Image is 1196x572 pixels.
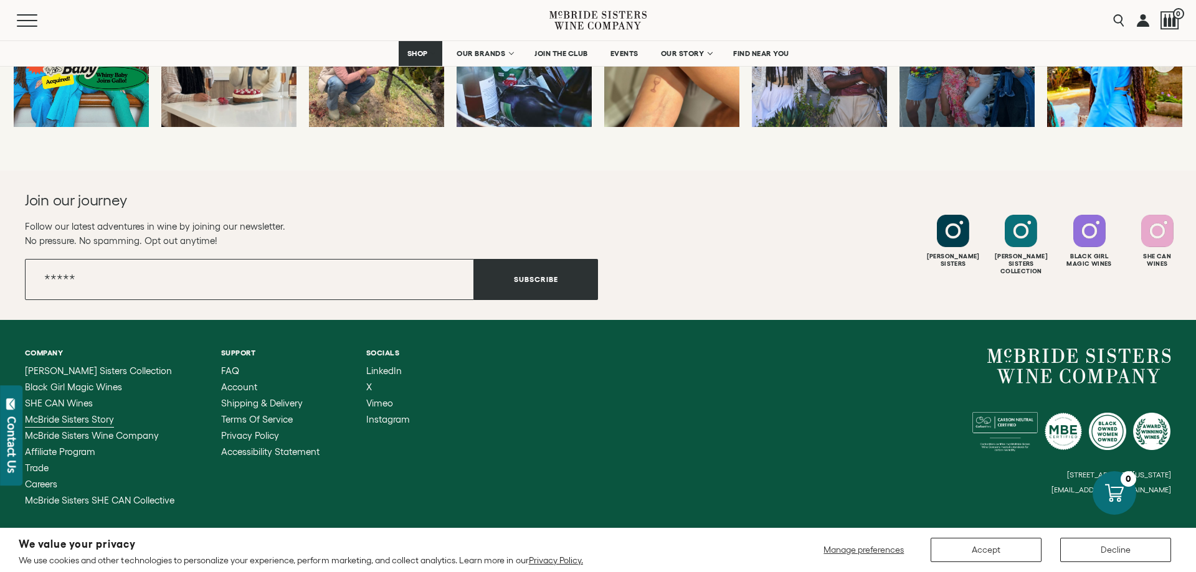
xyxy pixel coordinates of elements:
[366,398,393,408] span: Vimeo
[816,538,912,562] button: Manage preferences
[1121,471,1136,487] div: 0
[602,41,647,66] a: EVENTS
[407,49,428,58] span: SHOP
[221,365,239,376] span: FAQ
[725,41,797,66] a: FIND NEAR YOU
[366,398,410,408] a: Vimeo
[529,555,583,565] a: Privacy Policy.
[25,431,174,441] a: McBride Sisters Wine Company
[19,555,583,566] p: We use cookies and other technologies to personalize your experience, perform marketing, and coll...
[653,41,719,66] a: OUR STORY
[1173,8,1184,19] span: 0
[661,49,705,58] span: OUR STORY
[1067,471,1171,479] small: [STREET_ADDRESS][US_STATE]
[19,539,583,550] h2: We value your privacy
[474,259,598,300] button: Subscribe
[25,219,598,248] p: Follow our latest adventures in wine by joining our newsletter. No pressure. No spamming. Opt out...
[6,416,18,473] div: Contact Us
[987,349,1171,383] a: McBride Sisters Wine Company
[25,190,541,210] h2: Join our journey
[25,415,174,424] a: McBride Sisters Story
[610,49,638,58] span: EVENTS
[221,415,320,424] a: Terms of Service
[25,430,159,441] span: McBride Sisters Wine Company
[931,538,1042,562] button: Accept
[25,259,474,300] input: Email
[366,415,410,424] a: Instagram
[989,253,1053,275] div: [PERSON_NAME] Sisters Collection
[25,479,57,489] span: Careers
[25,382,174,392] a: Black Girl Magic Wines
[221,382,257,392] span: Account
[221,430,279,441] span: Privacy Policy
[366,366,410,376] a: LinkedIn
[25,382,122,392] span: Black Girl Magic Wines
[366,414,410,424] span: Instagram
[921,253,985,268] div: [PERSON_NAME] Sisters
[733,49,789,58] span: FIND NEAR YOU
[457,49,505,58] span: OUR BRANDS
[366,382,372,392] span: X
[221,398,320,408] a: Shipping & Delivery
[526,41,596,66] a: JOIN THE CLUB
[921,215,985,268] a: Follow McBride Sisters on Instagram [PERSON_NAME]Sisters
[823,545,904,555] span: Manage preferences
[25,398,174,408] a: SHE CAN Wines
[1125,253,1190,268] div: She Can Wines
[534,49,588,58] span: JOIN THE CLUB
[25,463,174,473] a: Trade
[25,398,93,408] span: SHE CAN Wines
[25,446,95,457] span: Affiliate Program
[25,414,114,424] span: McBride Sisters Story
[1057,253,1122,268] div: Black Girl Magic Wines
[17,14,62,27] button: Mobile Menu Trigger
[1057,215,1122,268] a: Follow Black Girl Magic Wines on Instagram Black GirlMagic Wines
[1125,215,1190,268] a: Follow SHE CAN Wines on Instagram She CanWines
[221,414,293,424] span: Terms of Service
[366,382,410,392] a: X
[25,495,174,505] span: McBride Sisters SHE CAN Collective
[25,365,172,376] span: [PERSON_NAME] Sisters Collection
[366,365,402,376] span: LinkedIn
[1051,485,1171,494] small: [EMAIL_ADDRESS][DOMAIN_NAME]
[221,447,320,457] a: Accessibility Statement
[221,382,320,392] a: Account
[25,495,174,505] a: McBride Sisters SHE CAN Collective
[25,447,174,457] a: Affiliate Program
[25,462,49,473] span: Trade
[1060,538,1171,562] button: Decline
[399,41,442,66] a: SHOP
[221,398,303,408] span: Shipping & Delivery
[448,41,520,66] a: OUR BRANDS
[989,215,1053,275] a: Follow McBride Sisters Collection on Instagram [PERSON_NAME] SistersCollection
[25,366,174,376] a: McBride Sisters Collection
[25,479,174,489] a: Careers
[221,366,320,376] a: FAQ
[221,431,320,441] a: Privacy Policy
